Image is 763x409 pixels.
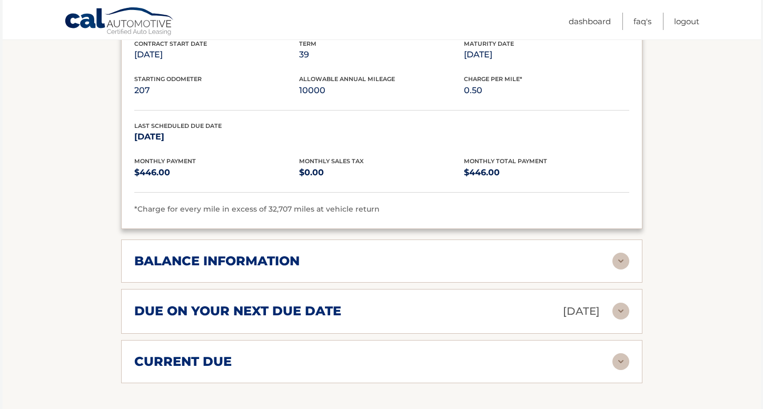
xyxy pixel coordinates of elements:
[134,75,202,83] span: Starting Odometer
[464,83,629,98] p: 0.50
[134,129,299,144] p: [DATE]
[464,47,629,62] p: [DATE]
[612,303,629,320] img: accordion-rest.svg
[464,75,522,83] span: Charge Per Mile*
[299,47,464,62] p: 39
[563,302,600,321] p: [DATE]
[134,83,299,98] p: 207
[464,157,547,165] span: Monthly Total Payment
[134,165,299,180] p: $446.00
[464,165,629,180] p: $446.00
[134,204,380,214] span: *Charge for every mile in excess of 32,707 miles at vehicle return
[674,13,699,30] a: Logout
[134,303,341,319] h2: due on your next due date
[299,40,316,47] span: Term
[612,353,629,370] img: accordion-rest.svg
[464,40,514,47] span: Maturity Date
[299,83,464,98] p: 10000
[134,354,232,370] h2: current due
[299,75,395,83] span: Allowable Annual Mileage
[612,253,629,270] img: accordion-rest.svg
[633,13,651,30] a: FAQ's
[569,13,611,30] a: Dashboard
[299,157,364,165] span: Monthly Sales Tax
[134,40,207,47] span: Contract Start Date
[299,165,464,180] p: $0.00
[134,47,299,62] p: [DATE]
[134,122,222,129] span: Last Scheduled Due Date
[64,7,175,37] a: Cal Automotive
[134,253,300,269] h2: balance information
[134,157,196,165] span: Monthly Payment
